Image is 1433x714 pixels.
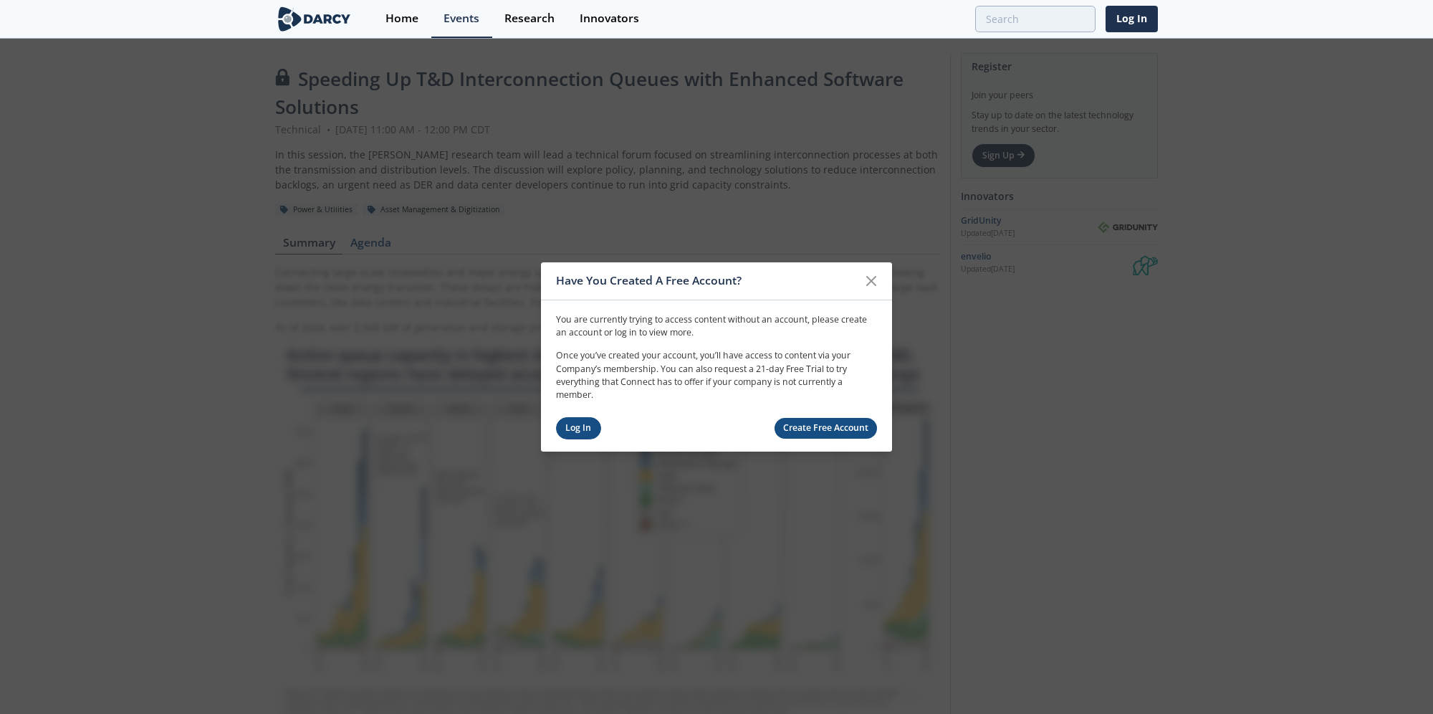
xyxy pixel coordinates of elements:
[385,13,418,24] div: Home
[556,267,858,295] div: Have You Created A Free Account?
[504,13,555,24] div: Research
[444,13,479,24] div: Events
[556,349,877,402] p: Once you’ve created your account, you’ll have access to content via your Company’s membership. Yo...
[556,417,601,439] a: Log In
[580,13,639,24] div: Innovators
[975,6,1096,32] input: Advanced Search
[556,313,877,339] p: You are currently trying to access content without an account, please create an account or log in...
[275,6,353,32] img: logo-wide.svg
[775,418,878,439] a: Create Free Account
[1106,6,1158,32] a: Log In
